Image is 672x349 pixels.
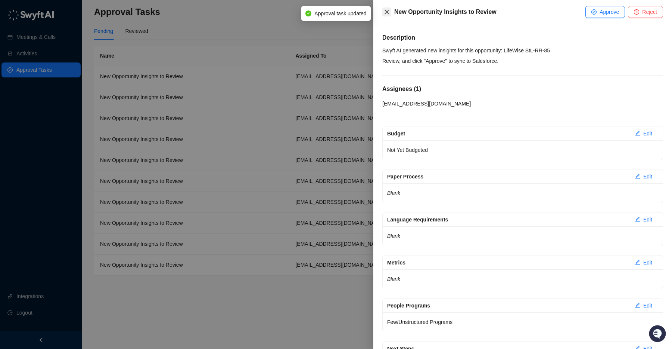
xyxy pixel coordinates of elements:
button: Start new chat [127,70,136,79]
div: People Programs [387,301,629,310]
a: 📚Docs [4,102,31,115]
span: [EMAIL_ADDRESS][DOMAIN_NAME] [382,101,471,107]
p: Not Yet Budgeted [387,145,658,155]
div: Budget [387,129,629,138]
span: Edit [643,172,652,181]
button: Edit [629,171,658,183]
span: stop [634,9,639,15]
div: 📶 [34,105,40,111]
h2: How can we help? [7,42,136,54]
em: Blank [387,233,400,239]
span: edit [635,131,640,136]
span: edit [635,174,640,179]
em: Blank [387,190,400,196]
p: Swyft AI generated new insights for this opportunity: LifeWise StL-RR-85 [382,45,663,56]
iframe: Open customer support [648,324,668,345]
a: 📶Status [31,102,60,115]
div: Paper Process [387,172,629,181]
h5: Assignees ( 1 ) [382,85,663,94]
button: Edit [629,300,658,312]
span: edit [635,260,640,265]
button: Edit [629,257,658,269]
span: Docs [15,105,28,112]
span: check-circle [591,9,597,15]
div: 📚 [7,105,13,111]
span: edit [635,303,640,308]
img: 5124521997842_fc6d7dfcefe973c2e489_88.png [7,68,21,81]
span: check-circle [305,10,311,16]
span: close [384,9,390,15]
h5: Description [382,33,663,42]
div: We're available if you need us! [25,75,94,81]
img: Swyft AI [7,7,22,22]
span: Edit [643,301,652,310]
button: Edit [629,128,658,140]
div: New Opportunity Insights to Review [394,7,585,16]
span: Edit [643,258,652,267]
div: Start new chat [25,68,122,75]
span: Status [41,105,57,112]
a: Powered byPylon [53,123,90,129]
p: Review, and click "Approve" to sync to Salesforce. [382,56,663,66]
span: Approve [600,8,619,16]
span: Reject [642,8,657,16]
div: Metrics [387,258,629,267]
button: Edit [629,214,658,226]
span: edit [635,217,640,222]
button: Approve [585,6,625,18]
p: Few/Unstructured Programs [387,317,658,327]
span: Edit [643,215,652,224]
span: Edit [643,129,652,138]
em: Blank [387,276,400,282]
button: Close [382,7,391,16]
span: Pylon [74,123,90,129]
button: Reject [628,6,663,18]
span: Approval task updated [314,9,366,18]
p: Welcome 👋 [7,30,136,42]
div: Language Requirements [387,215,629,224]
